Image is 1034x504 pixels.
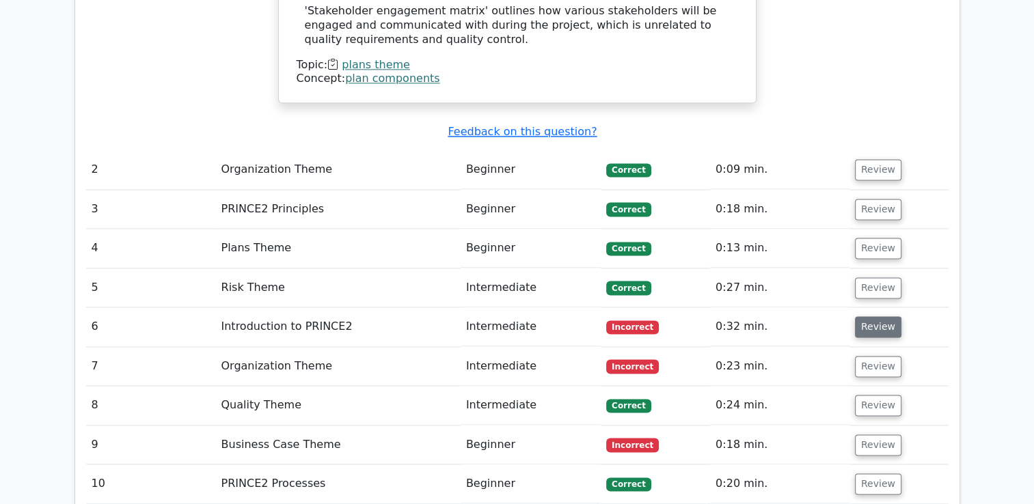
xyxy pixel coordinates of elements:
td: Quality Theme [215,386,460,425]
td: Beginner [461,425,601,464]
td: Intermediate [461,307,601,346]
td: 0:24 min. [710,386,849,425]
button: Review [855,277,901,298]
span: Incorrect [606,359,659,373]
td: 5 [86,268,216,307]
td: 9 [86,425,216,464]
td: 6 [86,307,216,346]
a: plans theme [342,58,410,71]
a: Feedback on this question? [448,125,597,138]
td: Risk Theme [215,268,460,307]
td: PRINCE2 Principles [215,190,460,229]
td: Beginner [461,150,601,189]
td: Intermediate [461,386,601,425]
div: Concept: [297,72,738,86]
td: 8 [86,386,216,425]
button: Review [855,434,901,456]
td: 0:20 min. [710,464,849,503]
td: Organization Theme [215,347,460,386]
td: Organization Theme [215,150,460,189]
div: Topic: [297,58,738,72]
td: Beginner [461,229,601,268]
span: Correct [606,202,651,216]
span: Correct [606,242,651,255]
span: Correct [606,477,651,491]
button: Review [855,395,901,416]
span: Correct [606,163,651,177]
button: Review [855,316,901,337]
span: Incorrect [606,320,659,334]
td: 10 [86,464,216,503]
td: 0:18 min. [710,425,849,464]
button: Review [855,473,901,494]
td: 0:13 min. [710,229,849,268]
td: Beginner [461,464,601,503]
td: Intermediate [461,347,601,386]
span: Correct [606,399,651,412]
td: 0:27 min. [710,268,849,307]
td: Introduction to PRINCE2 [215,307,460,346]
span: Incorrect [606,438,659,451]
td: 2 [86,150,216,189]
td: 0:32 min. [710,307,849,346]
button: Review [855,238,901,259]
td: PRINCE2 Processes [215,464,460,503]
td: Plans Theme [215,229,460,268]
span: Correct [606,281,651,294]
button: Review [855,356,901,377]
td: 3 [86,190,216,229]
td: Intermediate [461,268,601,307]
button: Review [855,199,901,220]
td: 0:09 min. [710,150,849,189]
td: Business Case Theme [215,425,460,464]
td: 0:18 min. [710,190,849,229]
button: Review [855,159,901,180]
td: 4 [86,229,216,268]
td: 0:23 min. [710,347,849,386]
td: Beginner [461,190,601,229]
td: 7 [86,347,216,386]
a: plan components [345,72,439,85]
